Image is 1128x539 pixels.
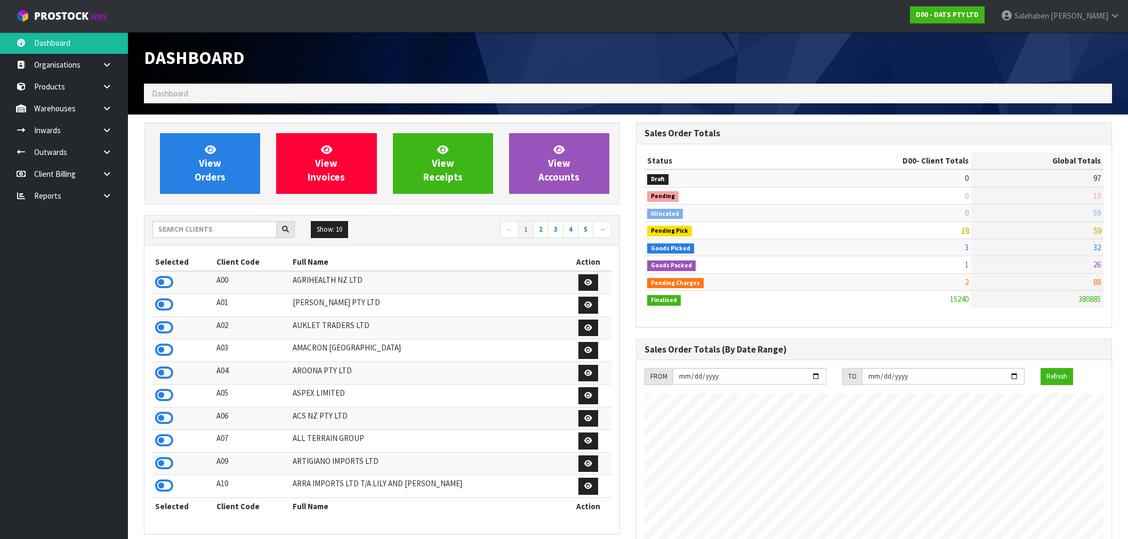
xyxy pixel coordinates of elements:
[1093,259,1101,269] span: 26
[214,452,290,475] td: A09
[290,452,565,475] td: ARTIGIANO IMPORTS LTD
[647,243,694,254] span: Goods Picked
[214,271,290,294] td: A00
[916,10,979,19] strong: D00 - DATS PTY LTD
[290,362,565,385] td: AROONA PTY LTD
[214,385,290,407] td: A05
[565,497,611,514] th: Action
[290,497,565,514] th: Full Name
[1051,11,1108,21] span: [PERSON_NAME]
[644,368,673,385] div: FROM
[290,294,565,317] td: [PERSON_NAME] PTY LTD
[965,208,969,218] span: 0
[538,143,579,183] span: View Accounts
[647,295,681,306] span: Finalised
[308,143,345,183] span: View Invoices
[290,385,565,407] td: ASPEX LIMITED
[290,339,565,362] td: AMACRON [GEOGRAPHIC_DATA]
[647,209,683,219] span: Allocated
[965,277,969,287] span: 2
[518,221,534,238] a: 1
[152,254,214,271] th: Selected
[548,221,563,238] a: 3
[1093,191,1101,201] span: 10
[290,407,565,430] td: ACS NZ PTY LTD
[214,407,290,430] td: A06
[971,152,1103,169] th: Global Totals
[533,221,549,238] a: 2
[500,221,519,238] a: ←
[195,143,225,183] span: View Orders
[903,156,916,166] span: D00
[965,259,969,269] span: 1
[647,174,668,185] span: Draft
[644,128,1103,138] h3: Sales Order Totals
[565,254,611,271] th: Action
[290,316,565,339] td: AUKLET TRADERS LTD
[842,368,862,385] div: TO
[144,46,245,69] span: Dashboard
[214,497,290,514] th: Client Code
[152,88,188,99] span: Dashboard
[91,12,107,22] small: WMS
[214,254,290,271] th: Client Code
[1093,277,1101,287] span: 88
[961,225,969,235] span: 18
[160,133,260,194] a: ViewOrders
[152,221,277,238] input: Search clients
[311,221,348,238] button: Show: 10
[509,133,609,194] a: ViewAccounts
[1041,368,1073,385] button: Refresh
[290,430,565,453] td: ALL TERRAIN GROUP
[393,133,493,194] a: ViewReceipts
[647,278,704,289] span: Pending Charges
[644,152,796,169] th: Status
[647,191,679,202] span: Pending
[1093,208,1101,218] span: 59
[950,294,969,304] span: 15240
[910,6,985,23] a: D00 - DATS PTY LTD
[647,226,692,236] span: Pending Pick
[214,316,290,339] td: A02
[644,345,1103,355] h3: Sales Order Totals (By Date Range)
[34,9,88,23] span: ProStock
[152,497,214,514] th: Selected
[563,221,578,238] a: 4
[390,221,611,240] nav: Page navigation
[965,173,969,183] span: 0
[214,475,290,498] td: A10
[290,475,565,498] td: ARRA IMPORTS LTD T/A LILY AND [PERSON_NAME]
[1093,225,1101,235] span: 59
[1014,11,1049,21] span: Salehaben
[1078,294,1101,304] span: 380885
[214,339,290,362] td: A03
[214,294,290,317] td: A01
[1093,242,1101,252] span: 32
[965,191,969,201] span: 0
[290,271,565,294] td: AGRIHEALTH NZ LTD
[16,9,29,22] img: cube-alt.png
[214,430,290,453] td: A07
[423,143,463,183] span: View Receipts
[965,242,969,252] span: 3
[578,221,593,238] a: 5
[1093,173,1101,183] span: 97
[796,152,971,169] th: - Client Totals
[593,221,611,238] a: →
[276,133,376,194] a: ViewInvoices
[214,362,290,385] td: A04
[647,260,696,271] span: Goods Packed
[290,254,565,271] th: Full Name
